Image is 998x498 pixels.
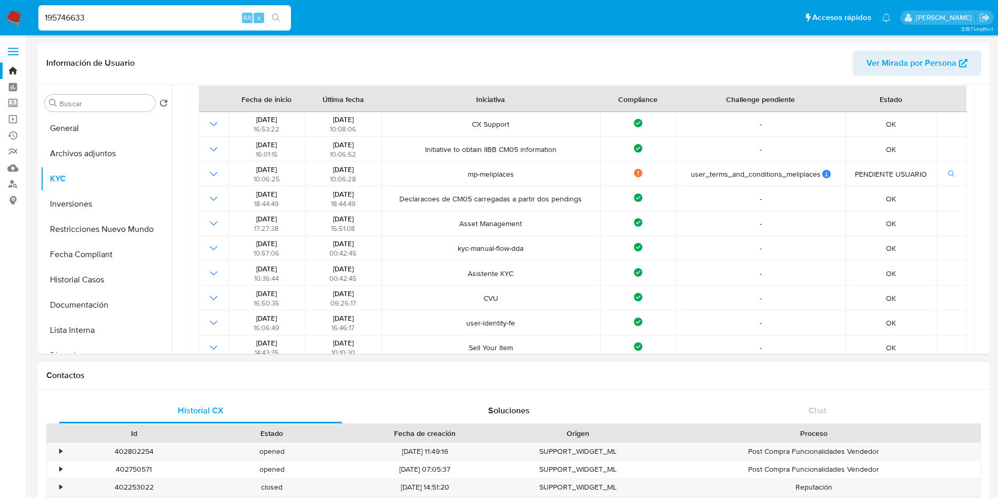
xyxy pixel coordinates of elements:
[509,443,647,460] div: SUPPORT_WIDGET_ML
[866,50,956,76] span: Ver Mirada por Persona
[509,479,647,496] div: SUPPORT_WIDGET_ML
[41,267,172,292] button: Historial Casos
[59,99,151,108] input: Buscar
[341,461,509,478] div: [DATE] 07:05:37
[41,141,172,166] button: Archivos adjuntos
[882,13,891,22] a: Notificaciones
[517,428,640,439] div: Origen
[73,428,196,439] div: Id
[41,217,172,242] button: Restricciones Nuevo Mundo
[65,461,203,478] div: 402750571
[243,13,251,23] span: Alt
[809,404,826,416] span: Chat
[916,13,975,23] p: andres.vilosio@mercadolibre.com
[41,242,172,267] button: Fecha Compliant
[46,370,981,381] h1: Contactos
[49,99,57,107] button: Buscar
[647,443,981,460] div: Post Compra Funcionalidades Vendedor
[41,292,172,318] button: Documentación
[65,479,203,496] div: 402253022
[348,428,502,439] div: Fecha de creación
[509,461,647,478] div: SUPPORT_WIDGET_ML
[488,404,530,416] span: Soluciones
[203,461,341,478] div: opened
[41,116,172,141] button: General
[647,461,981,478] div: Post Compra Funcionalidades Vendedor
[46,58,135,68] h1: Información de Usuario
[178,404,224,416] span: Historial CX
[159,99,168,110] button: Volver al orden por defecto
[341,443,509,460] div: [DATE] 11:49:16
[59,464,62,474] div: •
[265,11,287,25] button: search-icon
[203,443,341,460] div: opened
[812,12,871,23] span: Accesos rápidos
[41,343,172,368] button: Direcciones
[41,318,172,343] button: Lista Interna
[341,479,509,496] div: [DATE] 14:51:20
[654,428,973,439] div: Proceso
[257,13,260,23] span: s
[59,482,62,492] div: •
[210,428,334,439] div: Estado
[853,50,981,76] button: Ver Mirada por Persona
[41,166,172,191] button: KYC
[38,11,291,25] input: Buscar usuario o caso...
[41,191,172,217] button: Inversiones
[647,479,981,496] div: Reputación
[979,12,990,23] a: Salir
[59,446,62,456] div: •
[203,479,341,496] div: closed
[65,443,203,460] div: 402802254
